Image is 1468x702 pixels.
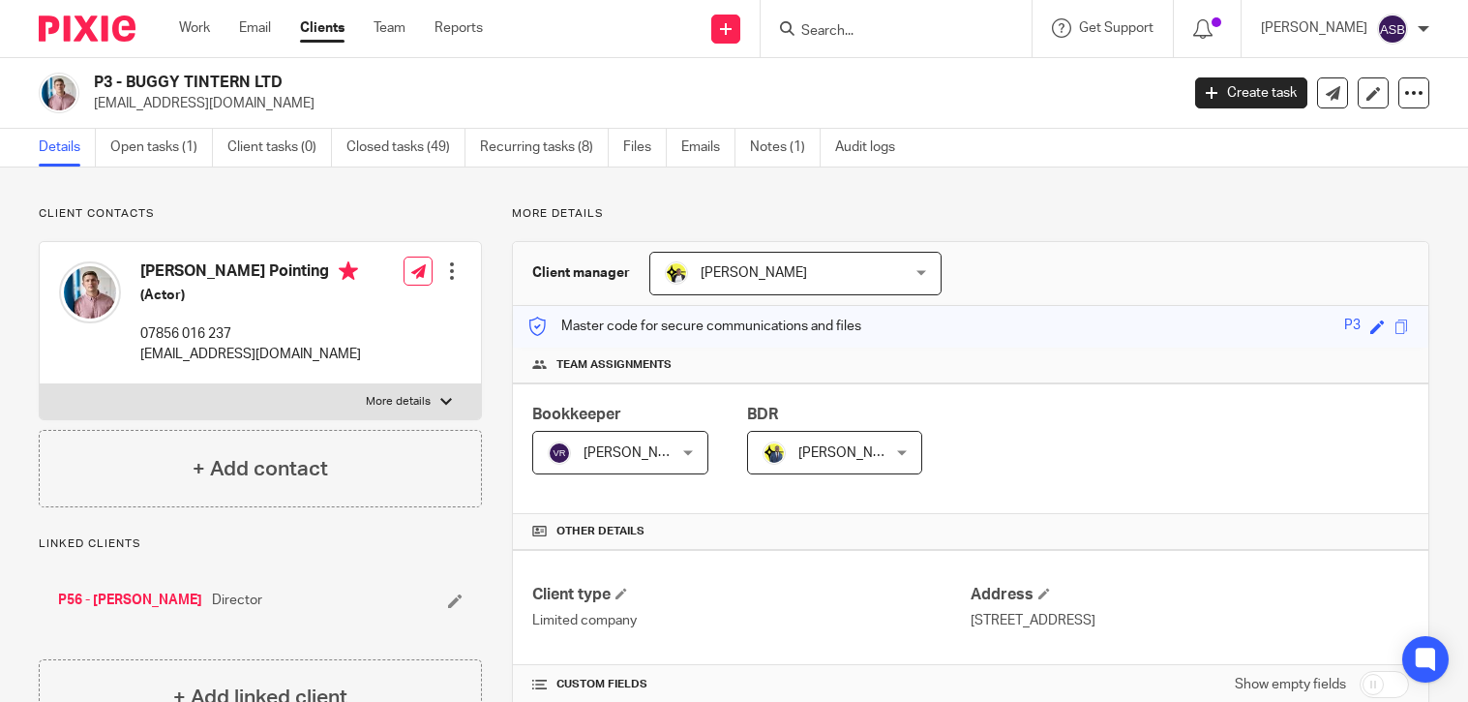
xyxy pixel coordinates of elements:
[556,357,672,373] span: Team assignments
[374,18,405,38] a: Team
[835,129,910,167] a: Audit logs
[584,446,690,460] span: [PERSON_NAME]
[1195,77,1307,108] a: Create task
[140,261,361,286] h4: [PERSON_NAME] Pointing
[179,18,210,38] a: Work
[548,442,571,465] img: svg%3E
[227,129,332,167] a: Client tasks (0)
[532,585,971,605] h4: Client type
[339,261,358,281] i: Primary
[1344,316,1361,338] div: P3
[39,206,482,222] p: Client contacts
[623,129,667,167] a: Files
[532,677,971,692] h4: CUSTOM FIELDS
[39,536,482,552] p: Linked clients
[527,317,861,336] p: Master code for secure communications and files
[239,18,271,38] a: Email
[799,23,974,41] input: Search
[1235,675,1346,694] label: Show empty fields
[532,263,630,283] h3: Client manager
[39,15,135,42] img: Pixie
[140,345,361,364] p: [EMAIL_ADDRESS][DOMAIN_NAME]
[665,261,688,285] img: Carine-Starbridge.jpg
[300,18,345,38] a: Clients
[532,611,971,630] p: Limited company
[58,591,202,610] a: P56 - [PERSON_NAME]
[750,129,821,167] a: Notes (1)
[94,94,1166,113] p: [EMAIL_ADDRESS][DOMAIN_NAME]
[193,454,328,484] h4: + Add contact
[39,73,79,113] img: Jonathan%20Pointing.jpg
[556,524,644,539] span: Other details
[39,129,96,167] a: Details
[763,442,786,465] img: Dennis-Starbridge.jpg
[532,407,621,422] span: Bookkeeper
[434,18,483,38] a: Reports
[110,129,213,167] a: Open tasks (1)
[971,585,1409,605] h4: Address
[212,591,262,610] span: Director
[1377,14,1408,45] img: svg%3E
[346,129,465,167] a: Closed tasks (49)
[681,129,735,167] a: Emails
[1079,21,1153,35] span: Get Support
[366,394,431,410] p: More details
[140,324,361,344] p: 07856 016 237
[798,446,905,460] span: [PERSON_NAME]
[512,206,1429,222] p: More details
[94,73,951,93] h2: P3 - BUGGY TINTERN LTD
[140,286,361,305] h5: (Actor)
[480,129,609,167] a: Recurring tasks (8)
[59,261,121,323] img: Jonathan%20Pointing.jpg
[747,407,778,422] span: BDR
[971,611,1409,630] p: [STREET_ADDRESS]
[1261,18,1367,38] p: [PERSON_NAME]
[701,266,807,280] span: [PERSON_NAME]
